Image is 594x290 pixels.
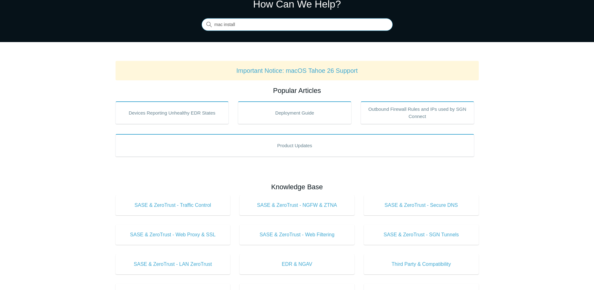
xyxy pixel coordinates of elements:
[240,254,354,274] a: EDR & NGAV
[249,231,345,239] span: SASE & ZeroTrust - Web Filtering
[116,254,230,274] a: SASE & ZeroTrust - LAN ZeroTrust
[373,231,469,239] span: SASE & ZeroTrust - SGN Tunnels
[249,201,345,209] span: SASE & ZeroTrust - NGFW & ZTNA
[364,254,479,274] a: Third Party & Compatibility
[236,67,358,74] a: Important Notice: macOS Tahoe 26 Support
[125,260,221,268] span: SASE & ZeroTrust - LAN ZeroTrust
[116,134,474,157] a: Product Updates
[116,182,479,192] h2: Knowledge Base
[125,201,221,209] span: SASE & ZeroTrust - Traffic Control
[116,195,230,215] a: SASE & ZeroTrust - Traffic Control
[240,195,354,215] a: SASE & ZeroTrust - NGFW & ZTNA
[373,201,469,209] span: SASE & ZeroTrust - Secure DNS
[373,260,469,268] span: Third Party & Compatibility
[240,225,354,245] a: SASE & ZeroTrust - Web Filtering
[125,231,221,239] span: SASE & ZeroTrust - Web Proxy & SSL
[364,225,479,245] a: SASE & ZeroTrust - SGN Tunnels
[361,101,474,124] a: Outbound Firewall Rules and IPs used by SGN Connect
[116,225,230,245] a: SASE & ZeroTrust - Web Proxy & SSL
[116,101,229,124] a: Devices Reporting Unhealthy EDR States
[249,260,345,268] span: EDR & NGAV
[238,101,351,124] a: Deployment Guide
[364,195,479,215] a: SASE & ZeroTrust - Secure DNS
[202,19,393,31] input: Search
[116,85,479,96] h2: Popular Articles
